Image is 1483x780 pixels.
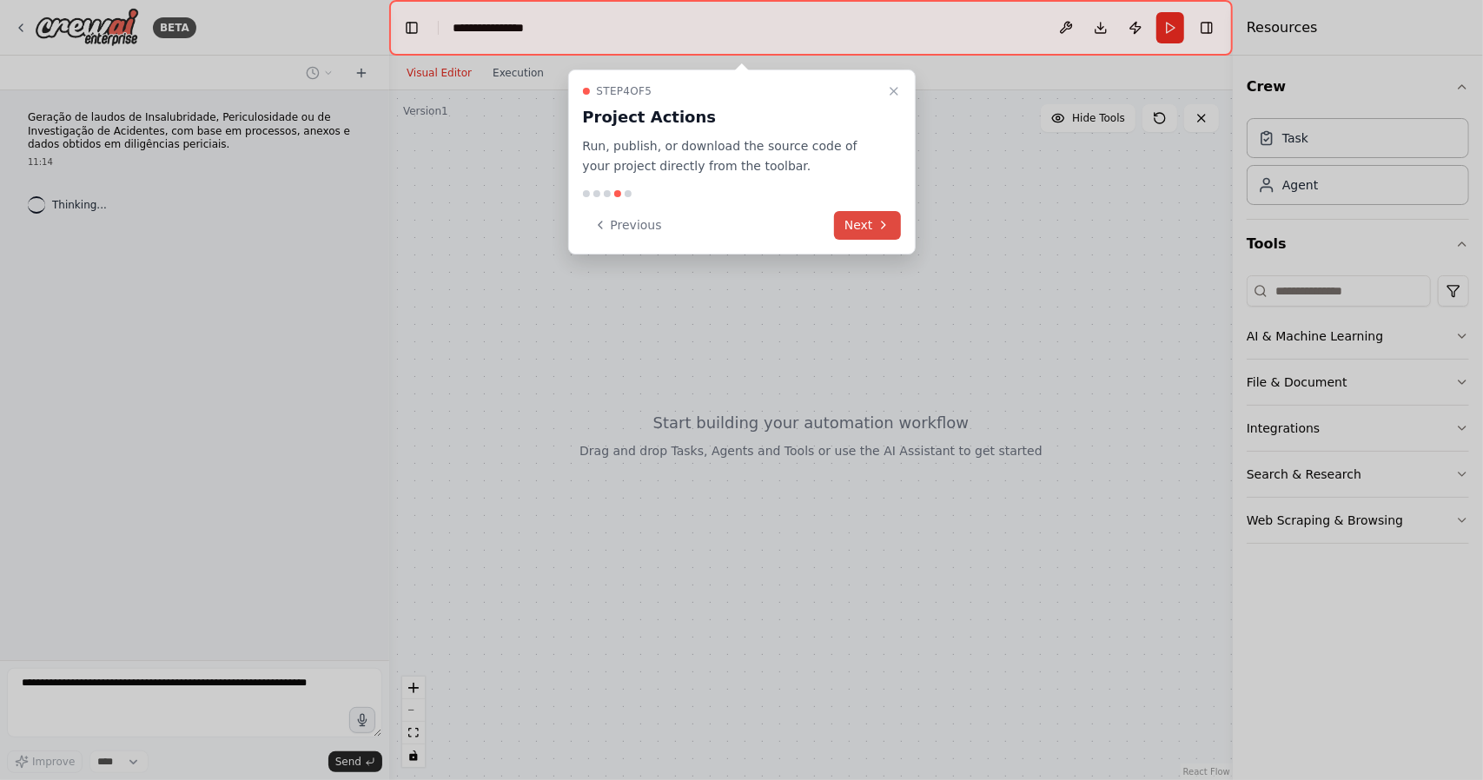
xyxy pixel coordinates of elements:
[583,136,880,176] p: Run, publish, or download the source code of your project directly from the toolbar.
[583,105,880,129] h3: Project Actions
[884,81,904,102] button: Close walkthrough
[597,84,652,98] span: Step 4 of 5
[583,211,672,240] button: Previous
[834,211,901,240] button: Next
[400,16,424,40] button: Hide left sidebar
